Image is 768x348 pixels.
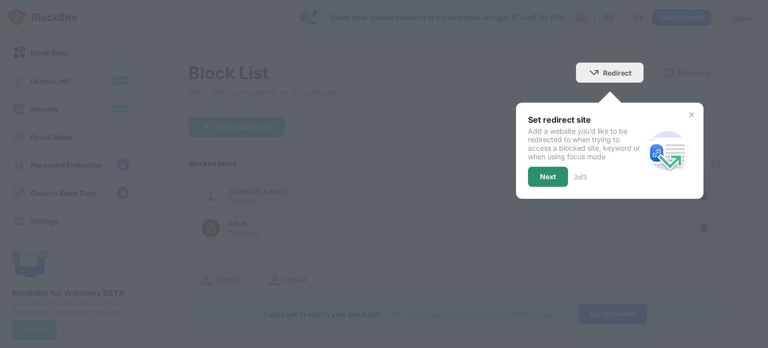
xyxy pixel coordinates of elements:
[574,173,586,181] div: 2 of 3
[643,127,691,175] img: redirect.svg
[603,69,631,77] div: Redirect
[540,173,556,181] div: Next
[528,127,643,161] div: Add a website you’d like to be redirected to when trying to access a blocked site, keyword or whe...
[528,115,643,125] div: Set redirect site
[687,111,695,119] img: x-button.svg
